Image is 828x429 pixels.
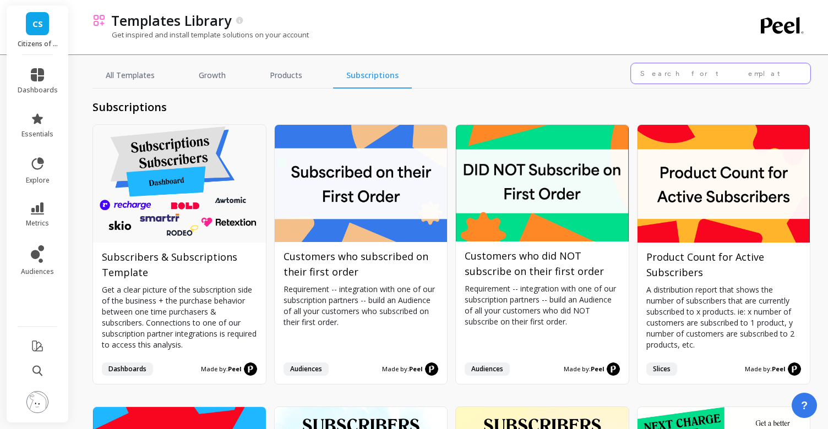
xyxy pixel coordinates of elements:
nav: Tabs [92,63,412,89]
span: ? [801,398,808,413]
p: Get inspired and install template solutions on your account [92,30,309,40]
p: Templates Library [111,11,231,30]
span: CS [32,18,43,30]
p: Citizens of Soil [18,40,58,48]
h2: subscriptions [92,100,810,115]
span: audiences [21,267,54,276]
img: header icon [92,14,106,27]
span: metrics [26,219,49,228]
a: Products [257,63,315,89]
a: All Templates [92,63,168,89]
a: Growth [186,63,239,89]
span: essentials [21,130,53,139]
span: dashboards [18,86,58,95]
input: Search for templates [631,63,810,84]
span: explore [26,176,50,185]
button: ? [792,393,817,418]
img: profile picture [26,391,48,413]
a: Subscriptions [333,63,412,89]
